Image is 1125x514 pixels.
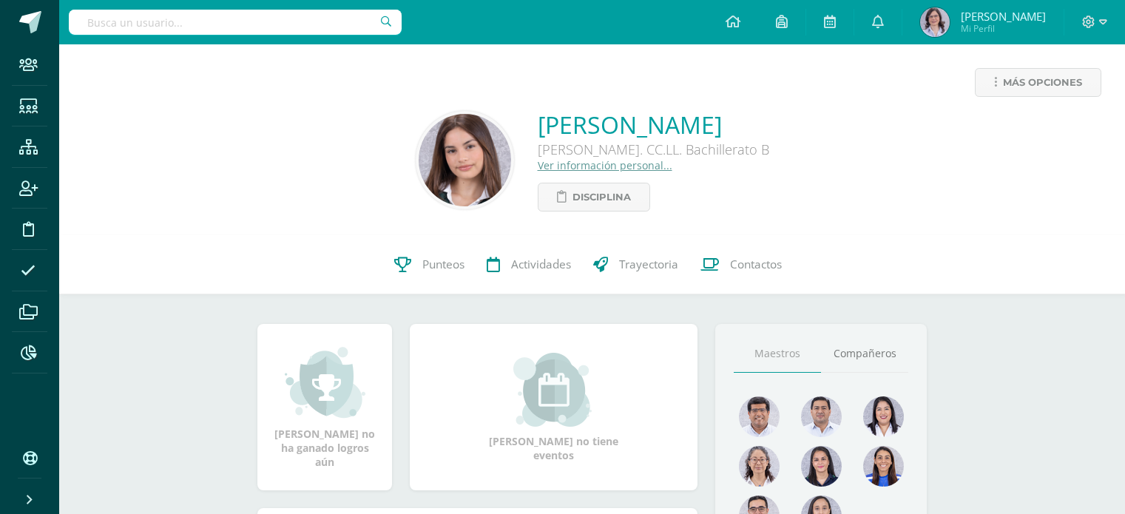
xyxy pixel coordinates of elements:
img: event_small.png [513,353,594,427]
a: [PERSON_NAME] [538,109,769,141]
img: 6bc5668d4199ea03c0854e21131151f7.png [801,446,842,487]
span: Punteos [422,257,464,272]
div: [PERSON_NAME]. CC.LL. Bachillerato B [538,141,769,158]
a: Más opciones [975,68,1101,97]
span: Actividades [511,257,571,272]
img: 0e5799bef7dad198813e0c5f14ac62f9.png [739,446,780,487]
span: [PERSON_NAME] [961,9,1046,24]
img: 239d5069e26d62d57e843c76e8715316.png [739,396,780,437]
span: Más opciones [1003,69,1082,96]
img: a5c04a697988ad129bdf05b8f922df21.png [863,446,904,487]
a: Actividades [476,235,582,294]
span: Mi Perfil [961,22,1046,35]
a: Compañeros [821,335,908,373]
span: Trayectoria [619,257,678,272]
a: Punteos [383,235,476,294]
img: 0580b9beee8b50b4e2a2441e05bb36d6.png [863,396,904,437]
span: Contactos [730,257,782,272]
a: Maestros [734,335,821,373]
img: 9a0812c6f881ddad7942b4244ed4a083.png [801,396,842,437]
img: achievement_small.png [285,345,365,419]
img: f37c921fac564a96e10e031383d43c85.png [920,7,950,37]
span: Disciplina [572,183,631,211]
a: Ver información personal... [538,158,672,172]
a: Contactos [689,235,793,294]
img: c78f909c935205469936407424bb5fb8.png [419,114,511,206]
div: [PERSON_NAME] no tiene eventos [480,353,628,462]
input: Busca un usuario... [69,10,402,35]
a: Trayectoria [582,235,689,294]
a: Disciplina [538,183,650,212]
div: [PERSON_NAME] no ha ganado logros aún [272,345,377,469]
